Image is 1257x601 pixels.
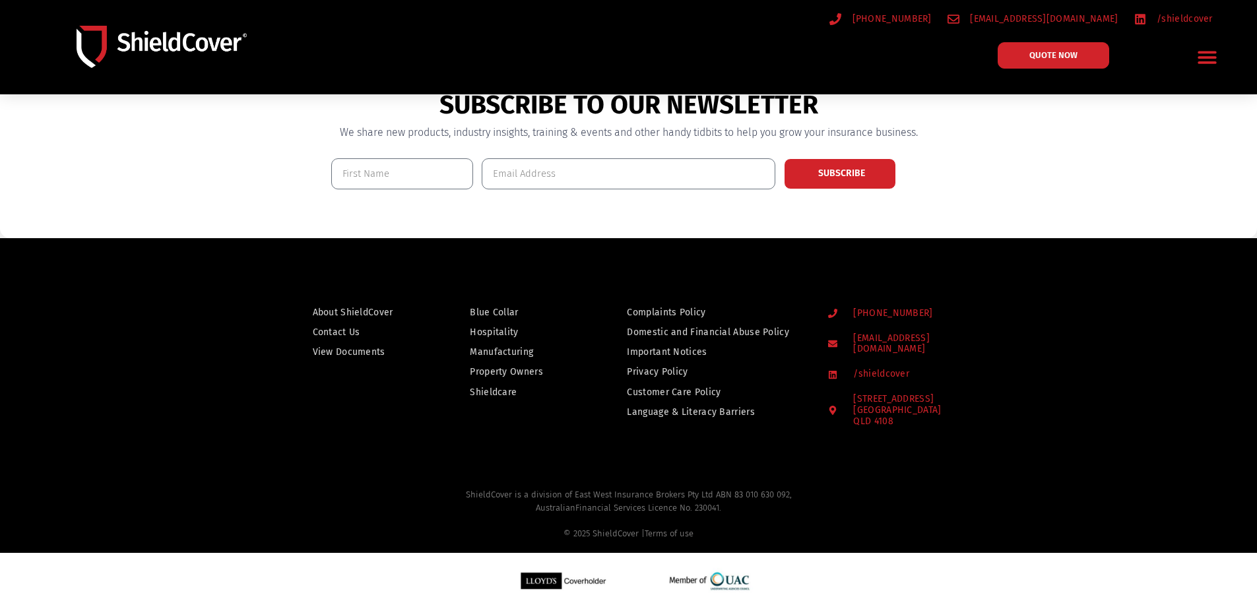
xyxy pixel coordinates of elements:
span: Manufacturing [470,344,533,360]
h3: We share new products, industry insights, training & events and other handy tidbits to help you g... [331,127,926,138]
span: Complaints Policy [627,304,705,321]
a: [EMAIL_ADDRESS][DOMAIN_NAME] [828,333,990,356]
span: [PHONE_NUMBER] [849,11,932,27]
a: Terms of use [645,528,693,538]
span: SUBSCRIBE [818,169,865,178]
div: © 2025 ShieldCover | [23,527,1234,540]
a: /shieldcover [828,369,990,380]
span: View Documents [313,344,385,360]
input: Email Address [482,158,775,189]
div: QLD 4108 [853,416,941,427]
a: View Documents [313,344,414,360]
span: Financial Services Licence No. 230041. [575,503,721,513]
div: Menu Toggle [1192,42,1223,73]
a: Complaints Policy [627,304,802,321]
span: Property Owners [470,364,543,380]
a: [EMAIL_ADDRESS][DOMAIN_NAME] [948,11,1118,27]
a: Blue Collar [470,304,570,321]
span: [EMAIL_ADDRESS][DOMAIN_NAME] [967,11,1118,27]
span: Privacy Policy [627,364,688,380]
span: /shieldcover [850,369,909,380]
span: Blue Collar [470,304,518,321]
a: Language & Literacy Barriers [627,404,802,420]
span: Important Notices [627,344,707,360]
span: Domestic and Financial Abuse Policy [627,324,789,340]
span: Customer Care Policy [627,384,721,400]
a: Hospitality [470,324,570,340]
span: /shieldcover [1153,11,1213,27]
a: Domestic and Financial Abuse Policy [627,324,802,340]
span: Shieldcare [470,384,517,400]
span: [EMAIL_ADDRESS][DOMAIN_NAME] [850,333,989,356]
a: Privacy Policy [627,364,802,380]
a: Important Notices [627,344,802,360]
span: Language & Literacy Barriers [627,404,754,420]
a: Customer Care Policy [627,384,802,400]
span: Contact Us [313,324,360,340]
span: About ShieldCover [313,304,393,321]
img: Shield-Cover-Underwriting-Australia-logo-full [77,26,247,67]
span: [STREET_ADDRESS] [850,394,941,427]
a: Manufacturing [470,344,570,360]
span: Hospitality [470,324,518,340]
a: Contact Us [313,324,414,340]
button: SUBSCRIBE [784,158,896,189]
a: [PHONE_NUMBER] [829,11,932,27]
a: About ShieldCover [313,304,414,321]
h2: ShieldCover is a division of East West Insurance Brokers Pty Ltd ABN 83 010 630 092, [23,488,1234,540]
a: Shieldcare [470,384,570,400]
h2: SUBSCRIBE TO OUR NEWSLETTER [331,90,926,121]
span: [PHONE_NUMBER] [850,308,932,319]
a: Property Owners [470,364,570,380]
a: /shieldcover [1134,11,1213,27]
iframe: LiveChat chat widget [1072,559,1257,601]
a: [PHONE_NUMBER] [828,308,990,319]
input: First Name [331,158,474,189]
div: Australian [23,501,1234,540]
div: [GEOGRAPHIC_DATA] [853,405,941,427]
span: QUOTE NOW [1029,51,1078,59]
a: QUOTE NOW [998,42,1109,69]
